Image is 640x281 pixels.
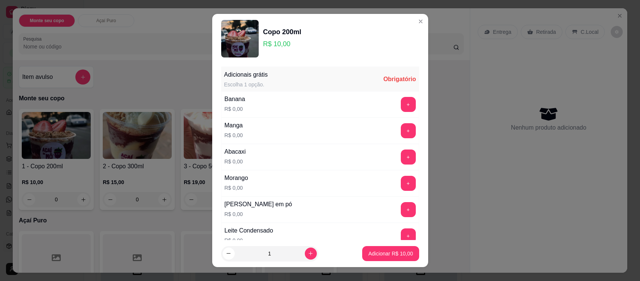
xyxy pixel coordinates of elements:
p: R$ 0,00 [225,131,243,139]
div: Abacaxi [225,147,246,156]
div: [PERSON_NAME] em pó [225,200,292,209]
button: add [401,202,416,217]
button: add [401,97,416,112]
button: increase-product-quantity [305,248,317,260]
div: Morango [225,174,248,183]
button: decrease-product-quantity [223,248,235,260]
div: Banana [225,95,245,104]
img: product-image [221,20,259,57]
div: Copo 200ml [263,27,301,37]
button: Close [415,15,427,27]
button: add [401,150,416,165]
p: R$ 0,00 [225,158,246,165]
div: Adicionais grátis [224,70,268,79]
button: add [401,123,416,138]
button: add [401,228,416,243]
button: Adicionar R$ 10,00 [362,246,419,261]
p: R$ 0,00 [225,210,292,218]
div: Escolha 1 opção. [224,81,268,88]
div: Manga [225,121,243,130]
p: R$ 0,00 [225,184,248,192]
div: Obrigatório [383,75,416,84]
p: R$ 0,00 [225,105,245,113]
button: add [401,176,416,191]
div: Leite Condensado [225,226,273,235]
p: Adicionar R$ 10,00 [368,250,413,257]
p: R$ 10,00 [263,39,301,49]
p: R$ 0,00 [225,237,273,244]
